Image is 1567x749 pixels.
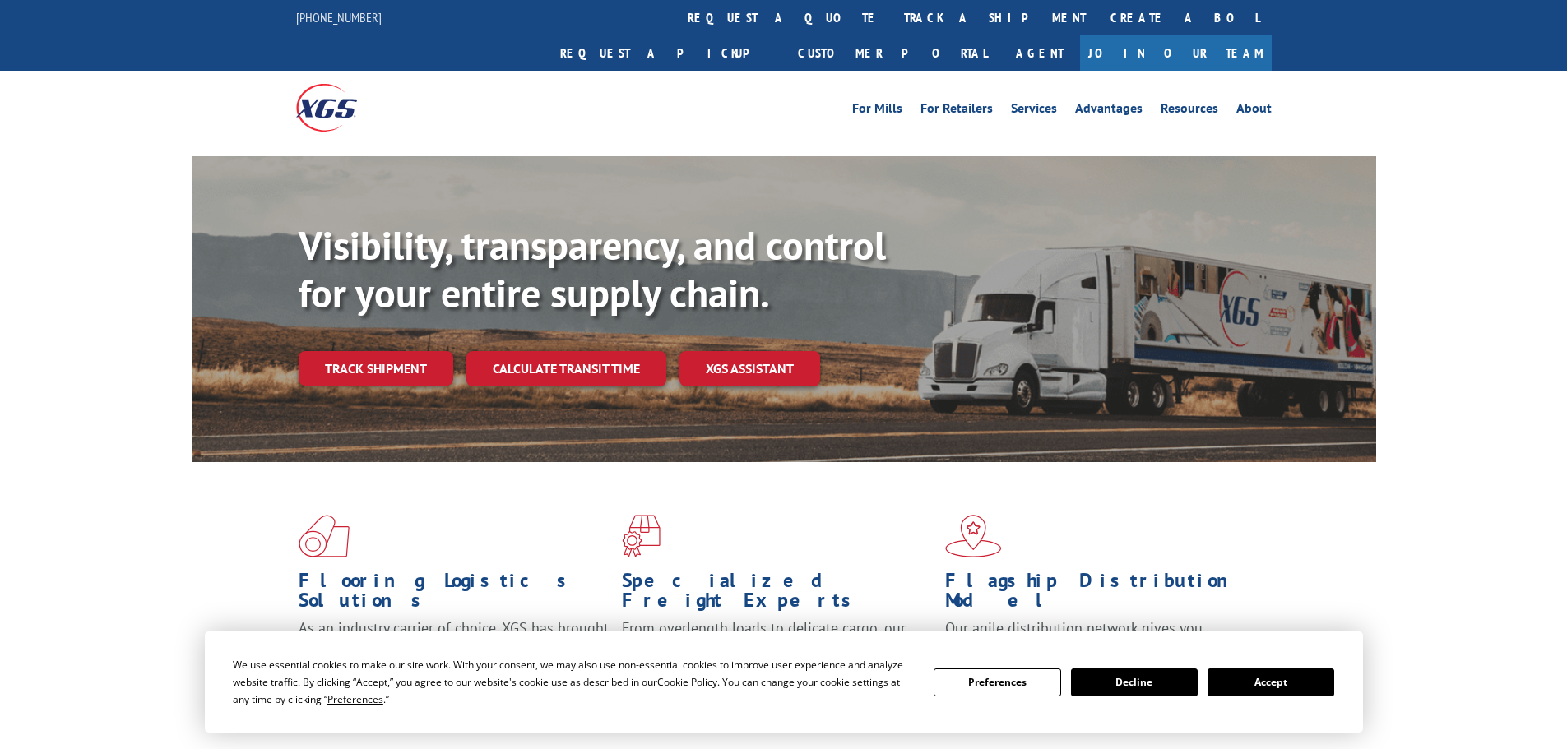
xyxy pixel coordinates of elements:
[1080,35,1272,71] a: Join Our Team
[1208,668,1334,696] button: Accept
[299,618,609,677] span: As an industry carrier of choice, XGS has brought innovation and dedication to flooring logistics...
[934,668,1060,696] button: Preferences
[466,351,666,386] a: Calculate transit time
[945,515,1002,557] img: xgs-icon-flagship-distribution-model-red
[299,351,453,386] a: Track shipment
[657,675,717,689] span: Cookie Policy
[786,35,999,71] a: Customer Portal
[299,515,350,557] img: xgs-icon-total-supply-chain-intelligence-red
[999,35,1080,71] a: Agent
[1011,102,1057,120] a: Services
[622,515,661,557] img: xgs-icon-focused-on-flooring-red
[920,102,993,120] a: For Retailers
[622,571,933,618] h1: Specialized Freight Experts
[548,35,786,71] a: Request a pickup
[622,618,933,691] p: From overlength loads to delicate cargo, our experienced staff knows the best way to move your fr...
[299,220,886,318] b: Visibility, transparency, and control for your entire supply chain.
[945,571,1256,618] h1: Flagship Distribution Model
[1236,102,1272,120] a: About
[233,656,914,708] div: We use essential cookies to make our site work. With your consent, we may also use non-essential ...
[205,631,1363,733] div: Cookie Consent Prompt
[1161,102,1218,120] a: Resources
[1075,102,1143,120] a: Advantages
[299,571,610,618] h1: Flooring Logistics Solutions
[945,618,1248,657] span: Our agile distribution network gives you nationwide inventory management on demand.
[327,692,383,706] span: Preferences
[679,351,820,386] a: XGS ASSISTANT
[1071,668,1198,696] button: Decline
[852,102,902,120] a: For Mills
[296,9,382,25] a: [PHONE_NUMBER]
